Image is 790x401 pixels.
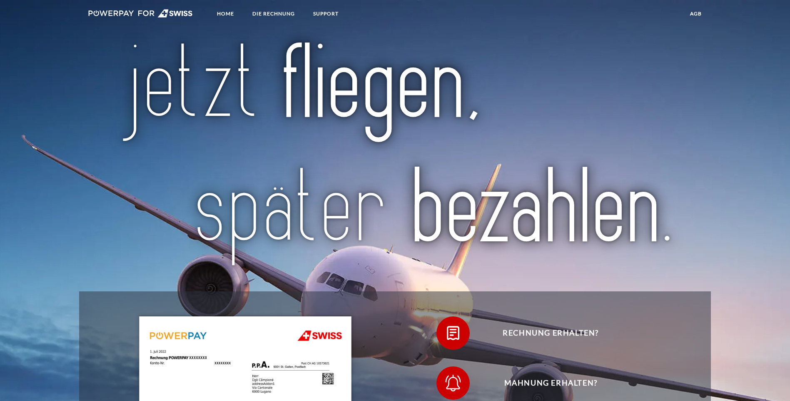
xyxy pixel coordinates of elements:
span: Mahnung erhalten? [449,366,653,400]
a: DIE RECHNUNG [245,6,302,21]
span: Rechnung erhalten? [449,316,653,350]
a: SUPPORT [306,6,346,21]
button: Mahnung erhalten? [436,366,653,400]
img: qb_bill.svg [443,323,464,343]
button: Rechnung erhalten? [436,316,653,350]
a: agb [683,6,709,21]
img: qb_bell.svg [443,373,464,393]
img: title-swiss_de.svg [117,40,673,271]
a: Home [210,6,241,21]
img: logo-swiss-white.svg [88,9,193,18]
